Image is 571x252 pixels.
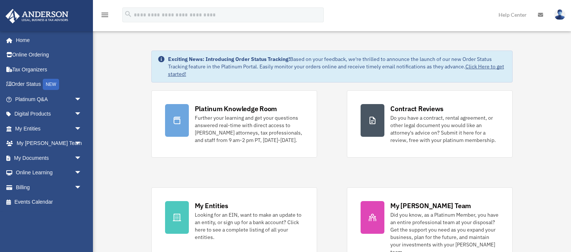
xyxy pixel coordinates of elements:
[5,121,93,136] a: My Entitiesarrow_drop_down
[5,165,93,180] a: Online Learningarrow_drop_down
[347,90,513,158] a: Contract Reviews Do you have a contract, rental agreement, or other legal document you would like...
[5,77,93,92] a: Order StatusNEW
[100,13,109,19] a: menu
[168,56,290,62] strong: Exciting News: Introducing Order Status Tracking!
[5,92,93,107] a: Platinum Q&Aarrow_drop_down
[74,165,89,181] span: arrow_drop_down
[390,201,471,210] div: My [PERSON_NAME] Team
[74,136,89,151] span: arrow_drop_down
[151,90,317,158] a: Platinum Knowledge Room Further your learning and get your questions answered real-time with dire...
[5,48,93,62] a: Online Ordering
[74,107,89,122] span: arrow_drop_down
[74,151,89,166] span: arrow_drop_down
[100,10,109,19] i: menu
[74,180,89,195] span: arrow_drop_down
[195,104,277,113] div: Platinum Knowledge Room
[554,9,565,20] img: User Pic
[5,136,93,151] a: My [PERSON_NAME] Teamarrow_drop_down
[5,33,89,48] a: Home
[74,92,89,107] span: arrow_drop_down
[195,201,228,210] div: My Entities
[124,10,132,18] i: search
[5,195,93,210] a: Events Calendar
[43,79,59,90] div: NEW
[168,63,504,77] a: Click Here to get started!
[3,9,71,23] img: Anderson Advisors Platinum Portal
[5,151,93,165] a: My Documentsarrow_drop_down
[390,104,443,113] div: Contract Reviews
[195,211,303,241] div: Looking for an EIN, want to make an update to an entity, or sign up for a bank account? Click her...
[5,62,93,77] a: Tax Organizers
[390,114,499,144] div: Do you have a contract, rental agreement, or other legal document you would like an attorney's ad...
[195,114,303,144] div: Further your learning and get your questions answered real-time with direct access to [PERSON_NAM...
[168,55,507,78] div: Based on your feedback, we're thrilled to announce the launch of our new Order Status Tracking fe...
[74,121,89,136] span: arrow_drop_down
[5,180,93,195] a: Billingarrow_drop_down
[5,107,93,122] a: Digital Productsarrow_drop_down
